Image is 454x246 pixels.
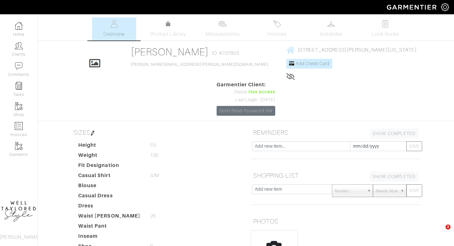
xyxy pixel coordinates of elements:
[217,89,275,95] div: Status:
[327,20,335,28] img: wardrobe-487a4870c1b7c33e795ec22d11cfc2ed9d08956e64fb3008fe2437562e282088.svg
[73,212,145,222] dt: Waist [PERSON_NAME]
[131,46,209,58] a: [PERSON_NAME]
[309,17,353,40] a: Wardrobe
[73,222,145,232] dt: Waist Pant
[73,232,145,243] dt: Inseam
[381,20,389,28] img: todo-9ac3debb85659649dc8f770b8b6100bb5dab4b48dedcbae339e5042a72dfd3cc.svg
[217,81,275,89] span: Garmentier Client:
[445,224,451,230] span: 2
[73,141,145,151] dt: Height
[90,131,95,136] img: pen-cf24a1663064a2ec1b9c1bd2387e9de7a2fa800b781884d57f21acf72779bad2.png
[286,46,417,54] a: [STREET_ADDRESS][PERSON_NAME][US_STATE]
[370,129,418,138] a: SHOW COMPLETED
[320,30,342,38] span: Wardrobe
[131,62,268,67] a: [PERSON_NAME][EMAIL_ADDRESS][PERSON_NAME][DOMAIN_NAME]
[73,182,145,192] dt: Blouse
[273,20,281,28] img: orders-27d20c2124de7fd6de4e0e44c1d41de31381a507db9b33961299e4e07d508b8c.svg
[73,192,145,202] dt: Casual Dress
[150,151,159,159] span: 130
[212,49,239,57] span: ID: #237803
[15,42,23,50] img: clients-icon-6bae9207a08558b7cb47a8932f037763ab4055f8c8b6bfacd5dc20c3e0201464.png
[406,184,422,197] button: SAVE
[251,169,421,182] h5: SHOPPING LIST
[206,30,240,38] span: Measurements
[218,20,226,28] img: measurements-466bbee1fd09ba9460f595b01e5d73f9e2bff037440d3c8f018324cb6cdf7a4a.svg
[73,172,145,182] dt: Casual Shirt
[252,141,350,151] input: Add new item...
[150,172,159,179] span: S/M
[335,185,364,197] span: Retailer
[150,212,156,220] span: 26
[73,151,145,162] dt: Weight
[15,22,23,30] img: dashboard-icon-dbcd8f5a0b271acd01030246c82b418ddd0df26cd7fceb0bd07c9910d44c42f6.png
[251,126,421,139] h5: REMINDERS
[15,82,23,90] img: reminder-icon-8004d30b9f0a5d33ae49ab947aed9ed385cf756f9e5892f1edd6e32f2345188e.png
[150,30,186,38] span: Product Library
[150,141,156,149] span: 5'5
[71,126,241,139] h5: SIZES
[406,141,422,151] button: SAVE
[146,20,190,38] a: Product Library
[15,142,23,150] img: garments-icon-b7da505a4dc4fd61783c78ac3ca0ef83fa9d6f193b1c9dc38574b1d14d53ca28.png
[298,47,417,53] span: [STREET_ADDRESS][PERSON_NAME][US_STATE]
[251,215,421,228] h5: PHOTOS
[267,30,287,38] span: Invoices
[384,2,441,13] img: garmentier-logo-header-white-b43fb05a5012e4ada735d5af1a66efaba907eab6374d6393d1fbf88cb4ef424d.png
[103,30,125,38] span: Overview
[441,3,449,11] img: gear-icon-white-bd11855cb880d31180b6d7d6211b90ccbf57a29d726f0c71d8c61bd08dd39cc2.png
[255,17,299,40] a: Invoices
[217,106,275,116] a: Send Reset Password link
[73,202,145,212] dt: Dress
[252,184,332,194] input: Add new item
[110,20,118,28] img: basicinfo-40fd8af6dae0f16599ec9e87c0ef1c0a1fdea2edbe929e3d69a839185d80c458.svg
[363,17,407,40] a: Look Books
[286,59,333,69] a: Add Credit Card
[15,122,23,130] img: orders-icon-0abe47150d42831381b5fb84f609e132dff9fe21cb692f30cb5eec754e2cba89.png
[376,185,398,197] span: Needs Now
[296,61,330,66] span: Add Credit Card
[92,17,136,40] a: Overview
[248,89,276,95] span: Has access
[371,30,399,38] span: Look Books
[15,62,23,70] img: comment-icon-a0a6a9ef722e966f86d9cbdc48e553b5cf19dbc54f86b18d962a5391bc8f6eb6.png
[370,172,418,181] a: SHOW COMPLETED
[73,162,145,172] dt: Fit Designation
[217,96,275,103] div: Last Login: [DATE]
[201,17,245,40] a: Measurements
[15,102,23,110] img: garments-icon-b7da505a4dc4fd61783c78ac3ca0ef83fa9d6f193b1c9dc38574b1d14d53ca28.png
[433,224,448,240] iframe: Intercom live chat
